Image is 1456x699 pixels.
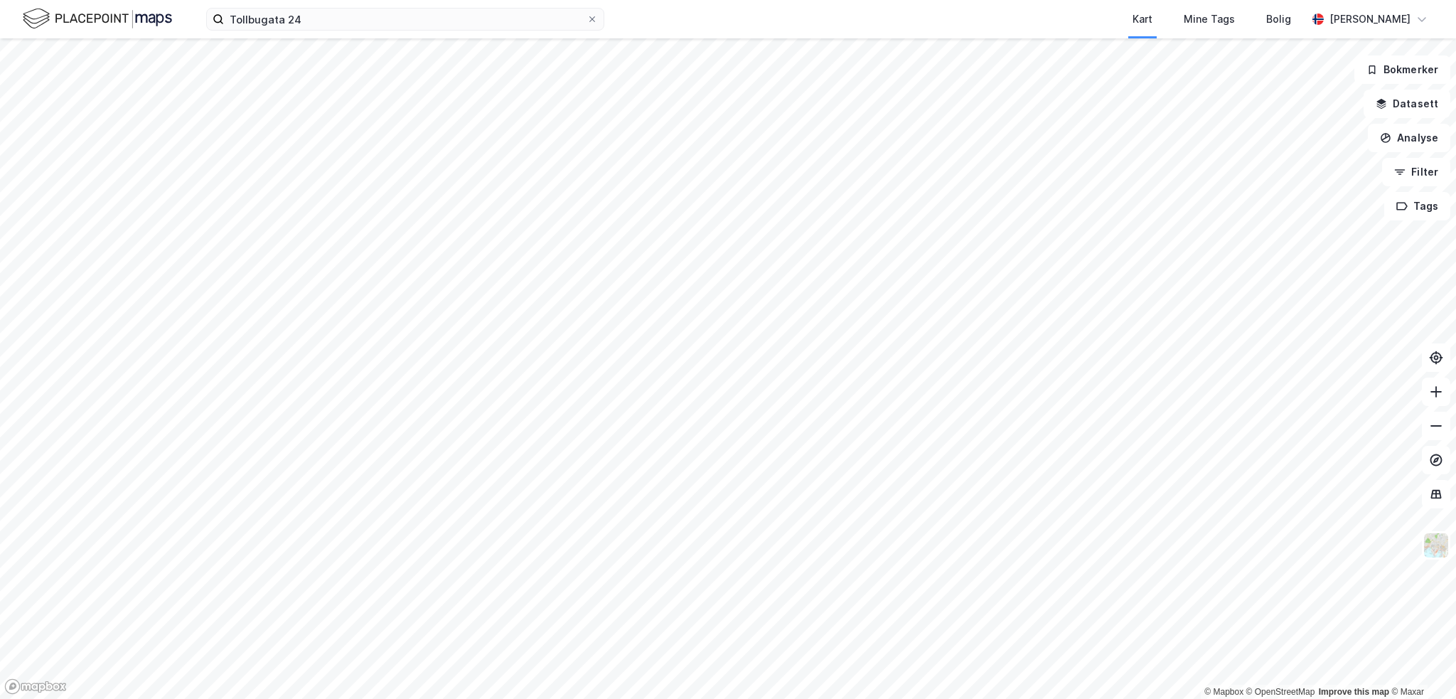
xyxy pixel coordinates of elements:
div: Mine Tags [1184,11,1235,28]
button: Tags [1384,192,1450,220]
a: Mapbox [1204,687,1243,697]
input: Søk på adresse, matrikkel, gårdeiere, leietakere eller personer [224,9,587,30]
img: Z [1423,532,1450,559]
img: logo.f888ab2527a4732fd821a326f86c7f29.svg [23,6,172,31]
button: Analyse [1368,124,1450,152]
div: Kart [1133,11,1152,28]
a: Mapbox homepage [4,678,67,695]
div: [PERSON_NAME] [1329,11,1410,28]
a: Improve this map [1319,687,1389,697]
button: Bokmerker [1354,55,1450,84]
div: Bolig [1266,11,1291,28]
button: Filter [1382,158,1450,186]
button: Datasett [1364,90,1450,118]
a: OpenStreetMap [1246,687,1315,697]
iframe: Chat Widget [1385,631,1456,699]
